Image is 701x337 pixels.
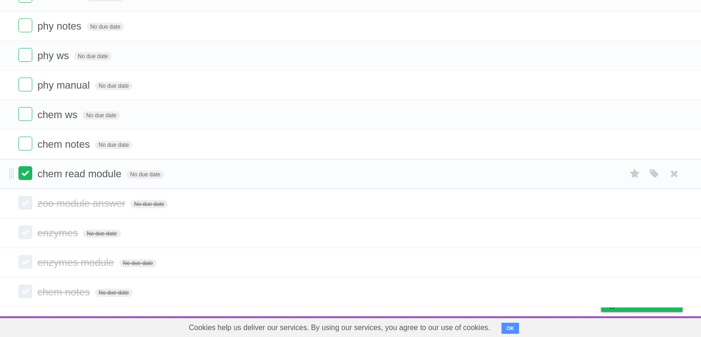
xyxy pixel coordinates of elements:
span: chem ws [37,109,80,120]
span: chem read module [37,168,124,180]
label: Done [18,284,32,298]
label: Done [18,107,32,121]
label: Done [18,48,32,62]
span: Cookies help us deliver our services. By using our services, you agree to our use of cookies. [180,319,500,337]
span: No due date [126,170,164,179]
label: Done [18,255,32,269]
span: enzymes module [37,257,116,268]
label: Done [18,18,32,32]
label: Star task [626,166,644,181]
span: chem notes [37,138,92,150]
span: enzymes [37,227,80,239]
span: No due date [95,141,132,149]
span: No due date [87,23,124,31]
span: phy notes [37,20,83,32]
label: Done [18,78,32,91]
span: No due date [119,259,157,267]
span: No due date [95,82,132,90]
span: No due date [82,111,120,120]
span: chem notes [37,286,92,298]
label: Done [18,166,32,180]
label: Done [18,137,32,150]
label: Done [18,225,32,239]
button: OK [501,323,519,334]
span: No due date [95,289,132,297]
label: Done [18,196,32,210]
span: zoo module answer [37,198,128,209]
span: phy manual [37,79,92,91]
span: No due date [83,229,120,238]
span: phy ws [37,50,71,61]
span: No due date [130,200,168,208]
span: No due date [74,52,112,60]
span: Buy me a coffee [620,295,678,312]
